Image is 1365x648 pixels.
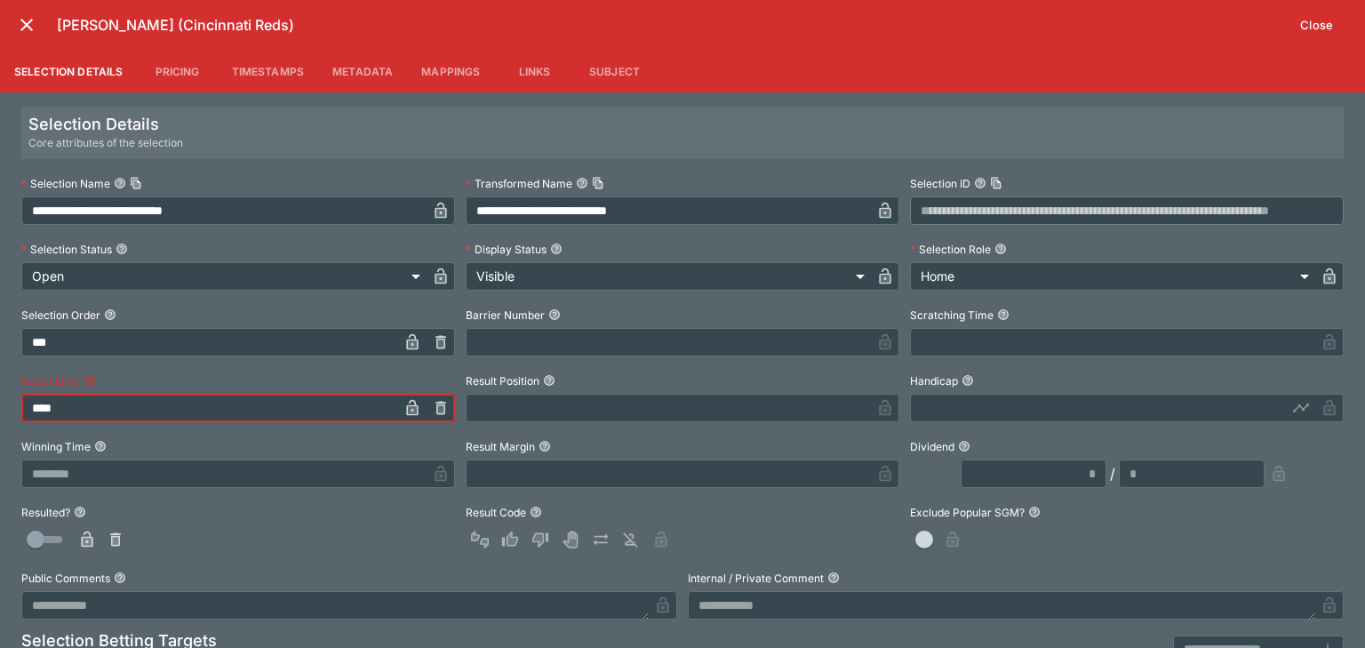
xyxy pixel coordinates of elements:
[592,177,604,189] button: Copy To Clipboard
[910,262,1315,291] div: Home
[466,262,871,291] div: Visible
[11,9,43,41] button: close
[466,525,494,554] button: Not Set
[962,374,974,387] button: Handicap
[21,373,80,388] p: Result Limit
[958,440,970,452] button: Dividend
[21,308,100,323] p: Selection Order
[910,373,958,388] p: Handicap
[576,177,588,189] button: Transformed NameCopy To Clipboard
[910,308,994,323] p: Scratching Time
[466,439,535,454] p: Result Margin
[466,176,572,191] p: Transformed Name
[997,308,1010,321] button: Scratching Time
[587,525,615,554] button: Push
[494,50,574,92] button: Links
[130,177,142,189] button: Copy To Clipboard
[1289,11,1344,39] button: Close
[496,525,524,554] button: Win
[539,440,551,452] button: Result Margin
[21,176,110,191] p: Selection Name
[974,177,986,189] button: Selection IDCopy To Clipboard
[21,262,427,291] div: Open
[218,50,319,92] button: Timestamps
[407,50,494,92] button: Mappings
[21,439,91,454] p: Winning Time
[138,50,218,92] button: Pricing
[28,134,183,152] span: Core attributes of the selection
[74,506,86,518] button: Resulted?
[550,243,563,255] button: Display Status
[114,177,126,189] button: Selection NameCopy To Clipboard
[116,243,128,255] button: Selection Status
[104,308,116,321] button: Selection Order
[21,242,112,257] p: Selection Status
[1028,506,1041,518] button: Exclude Popular SGM?
[910,176,970,191] p: Selection ID
[21,571,110,586] p: Public Comments
[28,114,183,134] h5: Selection Details
[688,571,824,586] p: Internal / Private Comment
[21,505,70,520] p: Resulted?
[466,505,526,520] p: Result Code
[466,373,539,388] p: Result Position
[57,16,1289,35] h6: [PERSON_NAME] (Cincinnati Reds)
[318,50,407,92] button: Metadata
[910,439,954,454] p: Dividend
[1110,463,1115,484] div: /
[530,506,542,518] button: Result Code
[556,525,585,554] button: Void
[94,440,107,452] button: Winning Time
[84,374,96,387] button: Result Limit
[114,572,126,584] button: Public Comments
[827,572,840,584] button: Internal / Private Comment
[910,242,991,257] p: Selection Role
[466,242,547,257] p: Display Status
[543,374,555,387] button: Result Position
[990,177,1002,189] button: Copy To Clipboard
[574,50,654,92] button: Subject
[994,243,1007,255] button: Selection Role
[466,308,545,323] p: Barrier Number
[617,525,645,554] button: Eliminated In Play
[526,525,555,554] button: Lose
[910,505,1025,520] p: Exclude Popular SGM?
[548,308,561,321] button: Barrier Number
